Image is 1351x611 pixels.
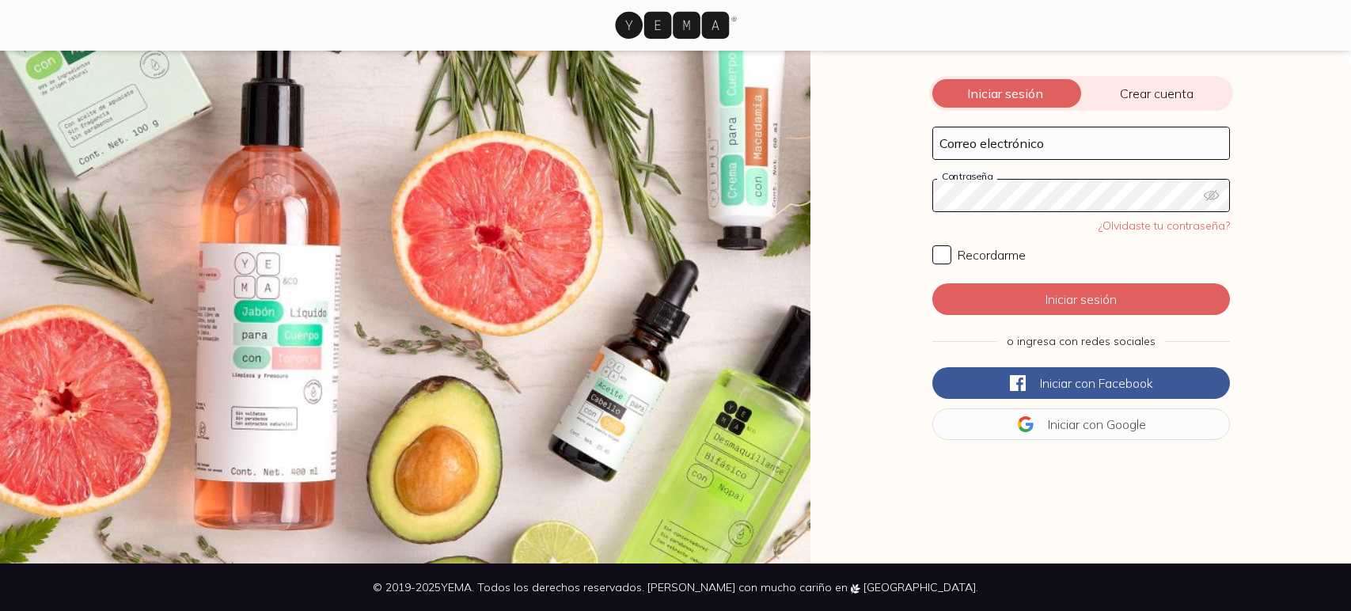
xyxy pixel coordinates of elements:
span: Iniciar con [1048,416,1103,432]
input: Recordarme [932,245,951,264]
button: Iniciar conGoogle [932,408,1230,440]
span: Iniciar con [1040,375,1095,391]
a: ¿Olvidaste tu contraseña? [1099,218,1230,233]
span: Crear cuenta [1081,85,1233,101]
span: o ingresa con redes sociales [1007,334,1156,348]
label: Contraseña [937,170,997,182]
span: Iniciar sesión [929,85,1081,101]
button: Iniciar sesión [932,283,1230,315]
span: Recordarme [958,247,1026,263]
span: [PERSON_NAME] con mucho cariño en [GEOGRAPHIC_DATA]. [647,580,978,594]
button: Iniciar conFacebook [932,367,1230,399]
